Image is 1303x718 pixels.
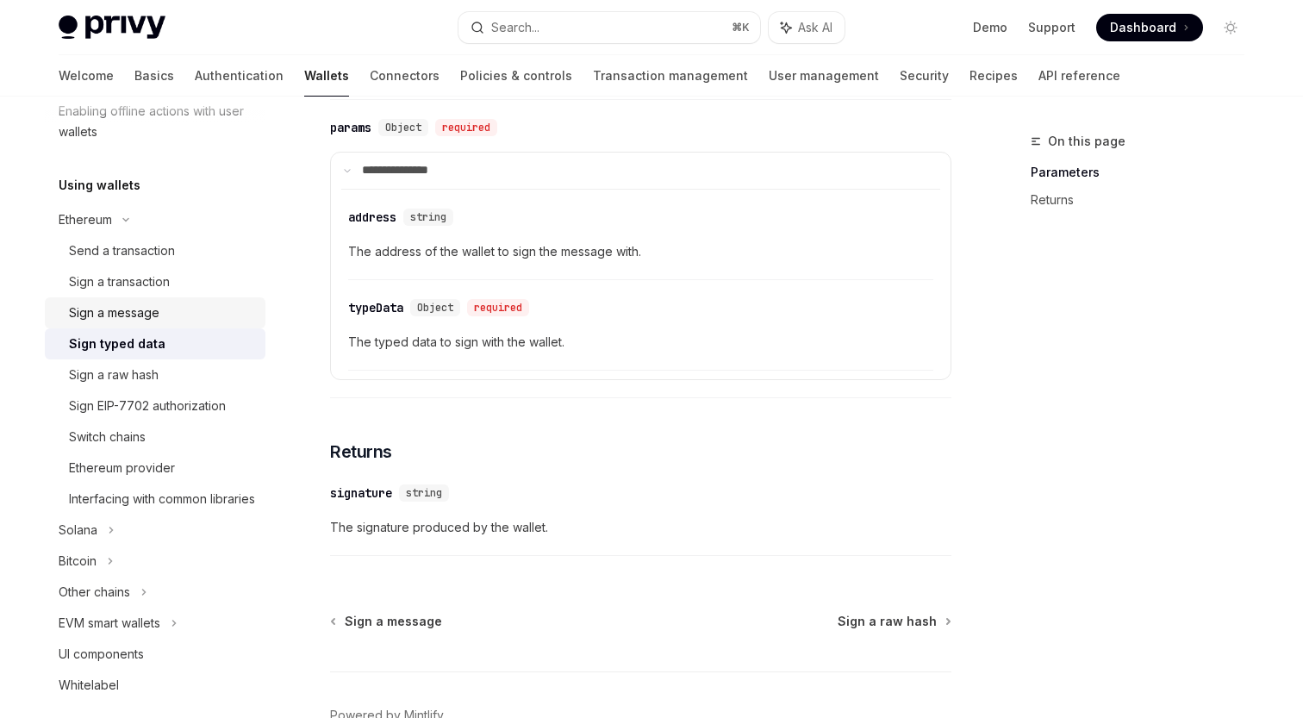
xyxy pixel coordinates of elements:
a: Sign EIP-7702 authorization [45,390,265,421]
div: Whitelabel [59,675,119,696]
a: Sign a raw hash [45,359,265,390]
a: Sign a message [45,297,265,328]
div: Search... [491,17,539,38]
a: Send a transaction [45,235,265,266]
span: Sign a message [345,613,442,630]
div: Sign EIP-7702 authorization [69,396,226,416]
div: Sign a transaction [69,272,170,292]
a: Welcome [59,55,114,97]
a: Switch chains [45,421,265,453]
span: Object [385,121,421,134]
div: Bitcoin [59,551,97,571]
div: Interfacing with common libraries [69,489,255,509]
a: Parameters [1031,159,1258,186]
a: Authentication [195,55,284,97]
a: Support [1028,19,1075,36]
span: Returns [330,440,392,464]
span: The signature produced by the wallet. [330,517,951,538]
a: Ethereum provider [45,453,265,484]
a: Returns [1031,186,1258,214]
span: Object [417,301,453,315]
div: address [348,209,396,226]
a: Recipes [969,55,1018,97]
div: required [467,299,529,316]
a: Wallets [304,55,349,97]
a: User management [769,55,879,97]
a: Connectors [370,55,440,97]
a: Sign a raw hash [838,613,950,630]
span: string [410,210,446,224]
a: Dashboard [1096,14,1203,41]
div: Sign typed data [69,334,165,354]
div: EVM smart wallets [59,613,160,634]
span: Dashboard [1110,19,1176,36]
div: Ethereum provider [69,458,175,478]
span: ⌘ K [732,21,750,34]
span: string [406,486,442,500]
button: Search...⌘K [458,12,760,43]
button: Toggle dark mode [1217,14,1244,41]
div: Switch chains [69,427,146,447]
div: UI components [59,644,144,665]
a: Security [900,55,949,97]
a: Sign a transaction [45,266,265,297]
div: Solana [59,520,97,540]
a: Whitelabel [45,670,265,701]
h5: Using wallets [59,175,140,196]
a: Sign typed data [45,328,265,359]
a: API reference [1038,55,1120,97]
button: Ask AI [769,12,845,43]
div: required [435,119,497,136]
div: Send a transaction [69,240,175,261]
div: params [330,119,371,136]
a: UI components [45,639,265,670]
div: Sign a raw hash [69,365,159,385]
a: Interfacing with common libraries [45,484,265,515]
span: Sign a raw hash [838,613,937,630]
div: signature [330,484,392,502]
div: typeData [348,299,403,316]
div: Sign a message [69,303,159,323]
div: Other chains [59,582,130,602]
a: Demo [973,19,1007,36]
a: Basics [134,55,174,97]
span: The address of the wallet to sign the message with. [348,241,933,262]
span: Ask AI [798,19,832,36]
span: The typed data to sign with the wallet. [348,332,933,353]
a: Transaction management [593,55,748,97]
a: Sign a message [332,613,442,630]
img: light logo [59,16,165,40]
div: Ethereum [59,209,112,230]
span: On this page [1048,131,1125,152]
a: Policies & controls [460,55,572,97]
